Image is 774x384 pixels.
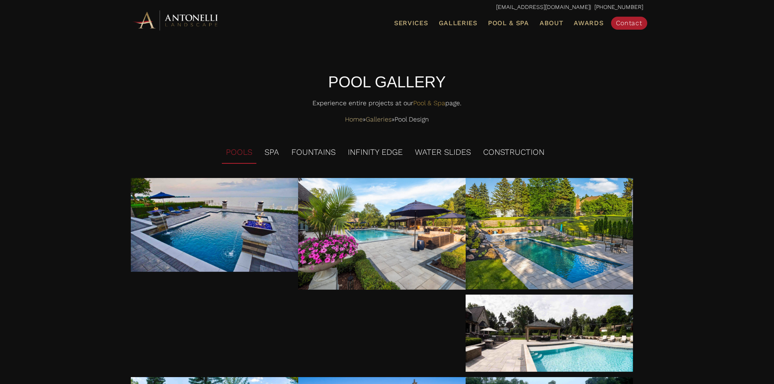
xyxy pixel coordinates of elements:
a: Home [345,113,363,126]
span: Services [394,20,428,26]
a: Pool & Spa [413,99,445,107]
span: Galleries [439,19,477,27]
p: Experience entire projects at our page. [131,97,643,113]
a: Galleries [366,113,392,126]
span: Pool & Spa [488,19,529,27]
a: Awards [570,18,607,28]
li: POOLS [222,141,256,164]
a: Contact [611,17,647,30]
span: Pool Design [395,113,429,126]
a: Pool & Spa [485,18,532,28]
span: » » [345,113,429,126]
li: CONSTRUCTION [479,141,549,164]
li: FOUNTAINS [287,141,340,164]
nav: Breadcrumbs [131,113,643,126]
a: About [536,18,567,28]
span: About [540,20,564,26]
a: Galleries [436,18,481,28]
a: Services [391,18,431,28]
li: SPA [260,141,283,164]
span: Awards [574,19,603,27]
span: Contact [616,19,642,27]
li: INFINITY EDGE [344,141,407,164]
h5: POOL GALLERY [131,72,643,93]
li: WATER SLIDES [411,141,475,164]
p: | [PHONE_NUMBER] [131,2,643,13]
img: Antonelli Horizontal Logo [131,9,221,31]
a: [EMAIL_ADDRESS][DOMAIN_NAME] [496,4,590,10]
